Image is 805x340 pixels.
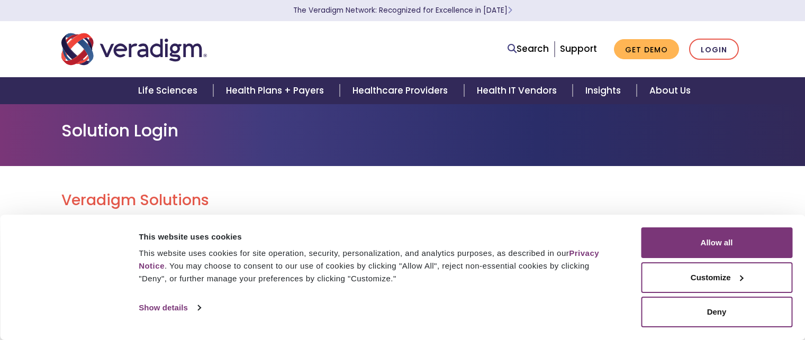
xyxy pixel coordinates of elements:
a: Healthcare Providers [340,77,464,104]
h2: Veradigm Solutions [61,191,744,209]
a: Insights [573,77,637,104]
a: About Us [637,77,703,104]
button: Deny [641,297,792,327]
a: Login [689,39,739,60]
span: Learn More [508,5,512,15]
button: Allow all [641,227,792,258]
img: Veradigm logo [61,32,207,67]
div: This website uses cookies [139,231,617,243]
a: Support [560,42,597,55]
a: Search [508,42,549,56]
div: This website uses cookies for site operation, security, personalization, and analytics purposes, ... [139,247,617,285]
h1: Solution Login [61,121,744,141]
a: Health Plans + Payers [213,77,340,104]
a: Health IT Vendors [464,77,573,104]
a: The Veradigm Network: Recognized for Excellence in [DATE]Learn More [293,5,512,15]
a: Get Demo [614,39,679,60]
button: Customize [641,262,792,293]
a: Show details [139,300,200,316]
a: Life Sciences [125,77,213,104]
